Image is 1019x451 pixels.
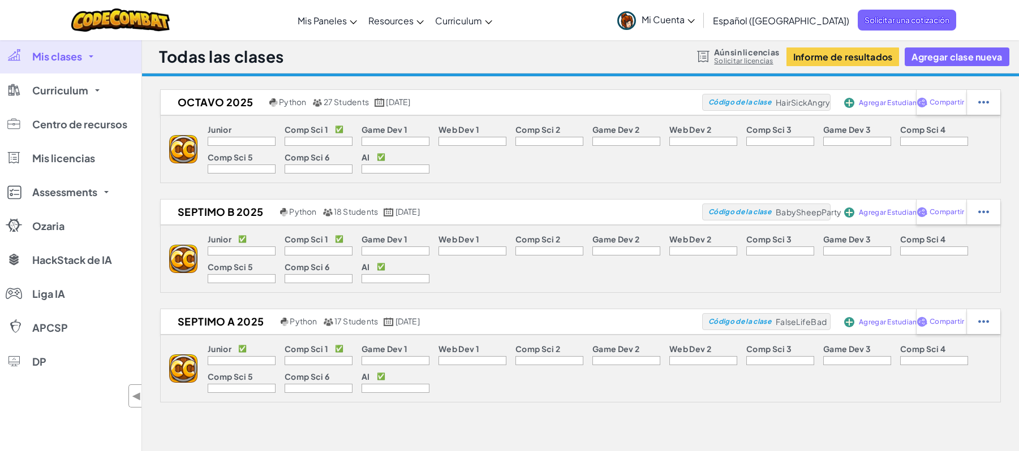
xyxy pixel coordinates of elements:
[32,119,127,129] span: Centro de recursos
[858,10,956,31] a: Solicitar una cotización
[208,372,253,381] p: Comp Sci 5
[823,344,871,353] p: Game Dev 3
[161,203,277,220] h2: SEPTIMO B 2025
[298,15,347,27] span: Mis Paneles
[708,318,771,325] span: Código de la clase
[292,5,363,36] a: Mis Paneles
[930,318,964,325] span: Compartir
[900,344,945,353] p: Comp Sci 4
[289,206,316,216] span: Python
[714,47,779,57] span: Aún sin licencias
[161,203,702,220] a: SEPTIMO B 2025 Python 18 Students [DATE]
[334,206,379,216] span: 18 Students
[312,98,323,107] img: MultipleUsers.png
[238,235,247,244] p: ✅
[384,318,394,326] img: calendar.svg
[438,235,479,244] p: Web Dev 1
[375,98,385,107] img: calendar.svg
[917,207,927,217] img: IconShare_Purple.svg
[429,5,498,36] a: Curriculum
[438,344,479,353] p: Web Dev 1
[669,235,711,244] p: Web Dev 2
[377,372,385,381] p: ✅
[290,316,317,326] span: Python
[592,235,639,244] p: Game Dev 2
[776,97,830,107] span: HairSickAngry
[617,11,636,30] img: avatar
[669,125,711,134] p: Web Dev 2
[859,99,927,106] span: Agregar Estudiantes
[208,235,231,244] p: Junior
[844,98,854,108] img: IconAddStudents.svg
[32,51,82,62] span: Mis clases
[917,97,927,107] img: IconShare_Purple.svg
[169,354,197,383] img: logo
[377,262,385,271] p: ✅
[335,344,343,353] p: ✅
[32,153,95,163] span: Mis licencias
[285,344,328,353] p: Comp Sci 1
[592,125,639,134] p: Game Dev 2
[323,318,333,326] img: MultipleUsers.png
[32,187,97,197] span: Assessments
[859,319,927,326] span: Agregar Estudiantes
[285,125,328,134] p: Comp Sci 1
[285,235,328,244] p: Comp Sci 1
[612,2,700,38] a: Mi Cuenta
[900,125,945,134] p: Comp Sci 4
[208,344,231,353] p: Junior
[280,208,289,216] img: python.png
[362,125,407,134] p: Game Dev 1
[368,15,414,27] span: Resources
[746,125,792,134] p: Comp Sci 3
[324,97,369,107] span: 27 Students
[285,262,329,271] p: Comp Sci 6
[32,85,88,96] span: Curriculum
[592,344,639,353] p: Game Dev 2
[161,313,278,330] h2: SEPTIMO A 2025
[978,316,989,327] img: IconStudentEllipsis.svg
[708,209,771,215] span: Código de la clase
[707,5,855,36] a: Español ([GEOGRAPHIC_DATA])
[515,344,560,353] p: Comp Sci 2
[377,153,385,162] p: ✅
[776,316,827,327] span: FalseLifeBad
[844,207,854,218] img: IconAddStudents.svg
[279,97,306,107] span: Python
[978,207,989,217] img: IconStudentEllipsis.svg
[71,8,170,32] img: CodeCombat logo
[930,99,964,106] span: Compartir
[159,46,284,67] h1: Todas las clases
[161,94,702,111] a: OCTAVO 2025 Python 27 Students [DATE]
[208,153,253,162] p: Comp Sci 5
[169,135,197,163] img: logo
[713,15,849,27] span: Español ([GEOGRAPHIC_DATA])
[285,153,329,162] p: Comp Sci 6
[746,235,792,244] p: Comp Sci 3
[281,318,289,326] img: python.png
[269,98,278,107] img: python.png
[714,57,779,66] a: Solicitar licencias
[746,344,792,353] p: Comp Sci 3
[32,255,112,265] span: HackStack de IA
[435,15,482,27] span: Curriculum
[642,14,695,25] span: Mi Cuenta
[362,344,407,353] p: Game Dev 1
[859,209,927,216] span: Agregar Estudiantes
[208,125,231,134] p: Junior
[285,372,329,381] p: Comp Sci 6
[930,209,964,215] span: Compartir
[438,125,479,134] p: Web Dev 1
[776,207,842,217] span: BabySheepParty
[905,47,1009,66] button: Agregar clase nueva
[132,388,141,404] span: ◀
[515,235,560,244] p: Comp Sci 2
[395,316,420,326] span: [DATE]
[786,47,900,66] button: Informe de resultados
[334,316,379,326] span: 17 Students
[386,97,410,107] span: [DATE]
[669,344,711,353] p: Web Dev 2
[335,125,343,134] p: ✅
[362,262,370,271] p: AI
[978,97,989,107] img: IconStudentEllipsis.svg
